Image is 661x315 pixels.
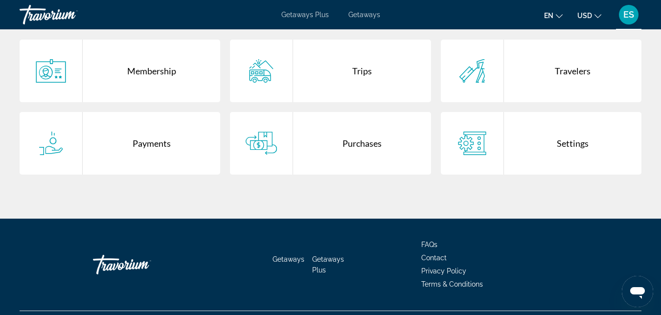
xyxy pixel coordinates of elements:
[83,40,220,102] div: Membership
[421,280,483,288] a: Terms & Conditions
[544,8,563,22] button: Change language
[441,40,641,102] a: Travelers
[281,11,329,19] a: Getaways Plus
[273,255,304,263] a: Getaways
[20,2,117,27] a: Travorium
[421,254,447,262] a: Contact
[230,112,431,175] a: Purchases
[577,8,601,22] button: Change currency
[623,10,634,20] span: ES
[312,255,344,274] a: Getaways Plus
[504,112,641,175] div: Settings
[577,12,592,20] span: USD
[293,112,431,175] div: Purchases
[83,112,220,175] div: Payments
[421,267,466,275] a: Privacy Policy
[230,40,431,102] a: Trips
[622,276,653,307] iframe: Button to launch messaging window
[544,12,553,20] span: en
[504,40,641,102] div: Travelers
[293,40,431,102] div: Trips
[20,112,220,175] a: Payments
[616,4,641,25] button: User Menu
[441,112,641,175] a: Settings
[20,40,220,102] a: Membership
[93,250,191,279] a: Go Home
[348,11,380,19] a: Getaways
[421,241,437,248] a: FAQs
